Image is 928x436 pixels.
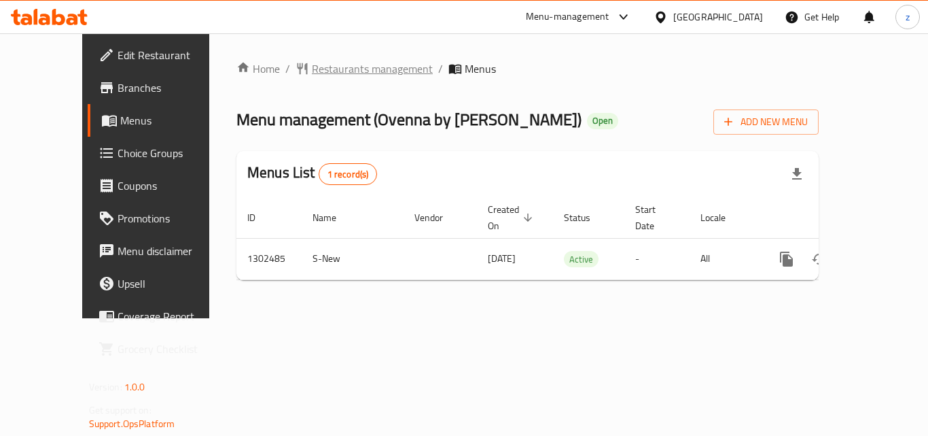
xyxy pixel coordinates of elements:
[526,9,609,25] div: Menu-management
[118,275,226,292] span: Upsell
[89,378,122,396] span: Version:
[236,197,912,280] table: enhanced table
[803,243,836,275] button: Change Status
[236,61,280,77] a: Home
[770,243,803,275] button: more
[713,110,819,135] button: Add New Menu
[488,250,516,267] span: [DATE]
[88,169,237,202] a: Coupons
[118,145,226,161] span: Choice Groups
[88,39,237,71] a: Edit Restaurant
[88,267,237,300] a: Upsell
[89,415,175,433] a: Support.OpsPlatform
[120,112,226,129] span: Menus
[88,104,237,137] a: Menus
[118,47,226,63] span: Edit Restaurant
[236,104,582,135] span: Menu management ( Ovenna by [PERSON_NAME] )
[247,163,377,185] h2: Menus List
[635,201,673,234] span: Start Date
[236,61,819,77] nav: breadcrumb
[673,10,763,24] div: [GEOGRAPHIC_DATA]
[587,115,618,127] span: Open
[564,209,608,226] span: Status
[414,209,461,226] span: Vendor
[690,238,760,280] td: All
[118,243,226,259] span: Menu disclaimer
[88,235,237,267] a: Menu disclaimer
[124,378,145,396] span: 1.0.0
[724,114,808,131] span: Add New Menu
[312,61,433,77] span: Restaurants management
[118,80,226,96] span: Branches
[285,61,290,77] li: /
[906,10,910,24] span: z
[88,333,237,365] a: Grocery Checklist
[624,238,690,280] td: -
[319,168,377,181] span: 1 record(s)
[760,197,912,239] th: Actions
[488,201,537,234] span: Created On
[302,238,404,280] td: S-New
[319,163,378,185] div: Total records count
[89,401,151,419] span: Get support on:
[313,209,354,226] span: Name
[781,158,813,190] div: Export file
[88,300,237,333] a: Coverage Report
[465,61,496,77] span: Menus
[236,238,302,280] td: 1302485
[118,178,226,194] span: Coupons
[118,341,226,357] span: Grocery Checklist
[247,209,273,226] span: ID
[118,210,226,227] span: Promotions
[88,71,237,104] a: Branches
[438,61,443,77] li: /
[88,137,237,169] a: Choice Groups
[296,61,433,77] a: Restaurants management
[564,252,599,267] span: Active
[700,209,743,226] span: Locale
[587,113,618,129] div: Open
[118,308,226,324] span: Coverage Report
[88,202,237,235] a: Promotions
